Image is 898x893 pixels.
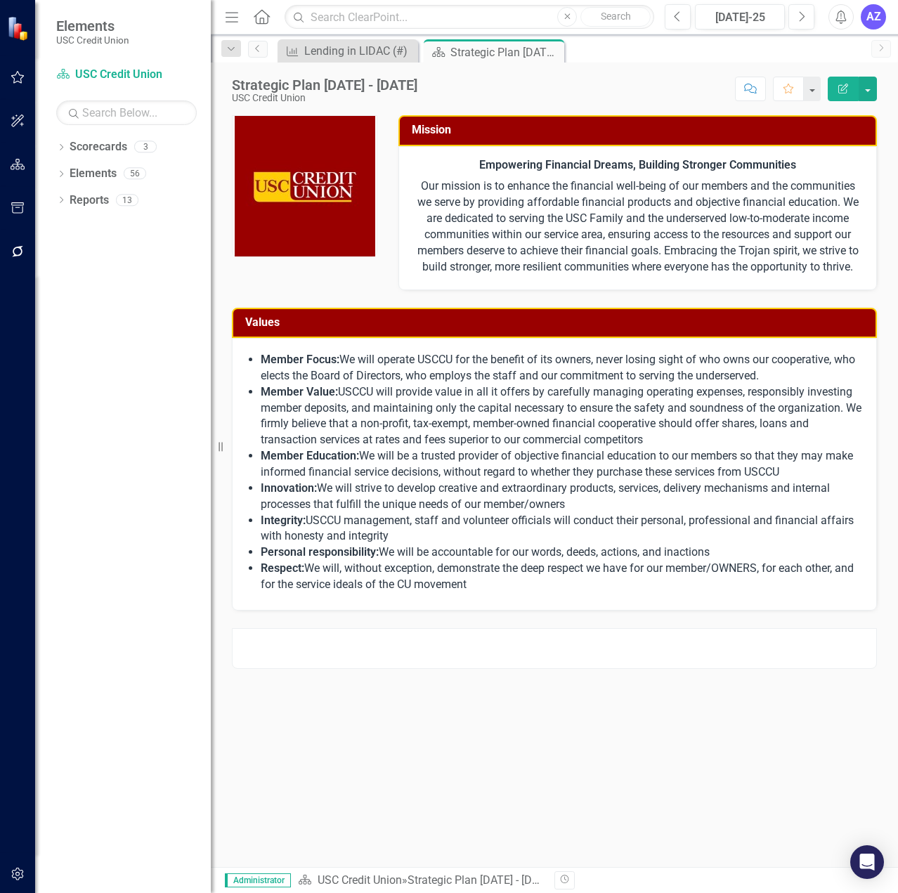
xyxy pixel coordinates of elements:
[225,873,291,887] span: Administrator
[450,44,561,61] div: Strategic Plan [DATE] - [DATE]
[298,873,544,889] div: »
[261,514,306,527] strong: Integrity:
[70,193,109,209] a: Reports
[408,873,554,887] div: Strategic Plan [DATE] - [DATE]
[304,42,415,60] div: Lending in LIDAC (#)
[124,168,146,180] div: 56
[56,67,197,83] a: USC Credit Union
[261,561,304,575] strong: Respect:
[70,139,127,155] a: Scorecards
[56,34,129,46] small: USC Credit Union
[134,141,157,153] div: 3
[413,176,862,275] p: Our mission is to enhance the financial well-being of our members and the communities we serve by...
[232,93,417,103] div: USC Credit Union
[261,513,862,545] li: USCCU management, staff and volunteer officials will conduct their personal, professional and fin...
[580,7,651,27] button: Search
[261,545,379,559] strong: Personal responsibility:
[261,353,339,366] strong: Member Focus:
[261,384,862,448] li: USCCU will provide value in all it offers by carefully managing operating expenses, responsibly i...
[261,481,317,495] strong: Innovation:
[700,9,780,26] div: [DATE]-25
[318,873,402,887] a: USC Credit Union
[261,545,862,561] li: We will be accountable for our words, deeds, actions, and inactions
[285,5,654,30] input: Search ClearPoint...
[261,352,862,384] li: We will operate USCCU for the benefit of its owners, never losing sight of who owns our cooperati...
[412,124,868,136] h3: Mission
[261,385,338,398] strong: Member Value:
[7,16,32,41] img: ClearPoint Strategy
[261,481,862,513] li: We will strive to develop creative and extraordinary products, services, delivery mechanisms and ...
[56,100,197,125] input: Search Below...
[70,166,117,182] a: Elements
[261,449,359,462] strong: Member Education:
[261,561,862,593] li: We will, without exception, demonstrate the deep respect we have for our member/OWNERS, for each ...
[116,194,138,206] div: 13
[56,18,129,34] span: Elements
[861,4,886,30] button: AZ
[695,4,785,30] button: [DATE]-25
[232,77,417,93] div: Strategic Plan [DATE] - [DATE]
[850,845,884,879] div: Open Intercom Messenger
[235,116,375,256] img: USC Credit Union | LinkedIn
[601,11,631,22] span: Search
[479,158,796,171] strong: Empowering Financial Dreams, Building Stronger Communities
[245,316,868,329] h3: Values
[281,42,415,60] a: Lending in LIDAC (#)
[261,448,862,481] li: We will be a trusted provider of objective financial education to our members so that they may ma...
